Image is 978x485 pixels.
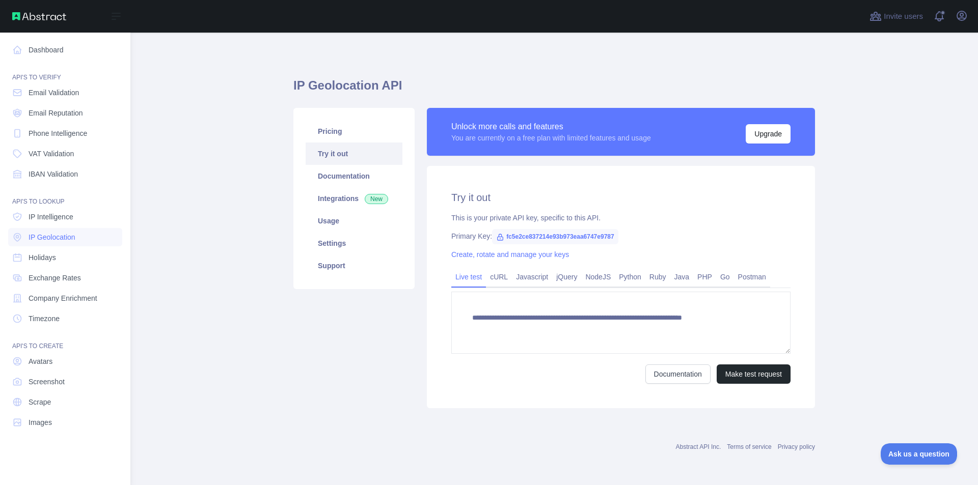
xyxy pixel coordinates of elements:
a: Java [670,269,694,285]
div: You are currently on a free plan with limited features and usage [451,133,651,143]
a: IP Intelligence [8,208,122,226]
a: Scrape [8,393,122,411]
a: Postman [734,269,770,285]
span: Email Reputation [29,108,83,118]
a: Email Reputation [8,104,122,122]
iframe: Toggle Customer Support [881,443,958,465]
span: VAT Validation [29,149,74,159]
a: IBAN Validation [8,165,122,183]
button: Make test request [717,364,791,384]
a: Python [615,269,645,285]
span: New [365,194,388,204]
a: PHP [693,269,716,285]
span: Invite users [884,11,923,22]
a: Exchange Rates [8,269,122,287]
span: Avatars [29,356,52,366]
a: Documentation [645,364,711,384]
a: Terms of service [727,443,771,450]
span: Holidays [29,252,56,263]
a: Avatars [8,352,122,370]
a: IP Geolocation [8,228,122,246]
button: Upgrade [746,124,791,144]
span: Company Enrichment [29,293,97,303]
span: IP Geolocation [29,232,75,242]
a: Images [8,413,122,432]
a: Abstract API Inc. [676,443,721,450]
a: Usage [306,210,402,232]
a: Holidays [8,248,122,267]
div: This is your private API key, specific to this API. [451,213,791,223]
a: Email Validation [8,83,122,102]
a: VAT Validation [8,145,122,163]
span: Email Validation [29,88,79,98]
span: IBAN Validation [29,169,78,179]
a: Support [306,254,402,277]
a: Settings [306,232,402,254]
span: Phone Intelligence [29,128,87,138]
div: API'S TO VERIFY [8,61,122,81]
div: Primary Key: [451,231,791,241]
a: Ruby [645,269,670,285]
span: IP Intelligence [29,212,73,222]
a: NodeJS [581,269,615,285]
span: Timezone [29,313,60,324]
div: API'S TO CREATE [8,330,122,350]
a: Privacy policy [778,443,815,450]
a: Create, rotate and manage your keys [451,250,569,259]
a: Timezone [8,309,122,328]
a: Pricing [306,120,402,142]
a: Go [716,269,734,285]
span: Scrape [29,397,51,407]
h1: IP Geolocation API [293,77,815,102]
div: API'S TO LOOKUP [8,185,122,206]
a: Company Enrichment [8,289,122,307]
span: fc5e2ce837214e93b973eaa6747e9787 [492,229,618,244]
a: Screenshot [8,373,122,391]
a: Live test [451,269,486,285]
a: Try it out [306,142,402,165]
a: Phone Intelligence [8,124,122,142]
div: Unlock more calls and features [451,121,651,133]
a: Documentation [306,165,402,187]
a: Dashboard [8,41,122,59]
span: Screenshot [29,377,65,387]
a: Javascript [512,269,552,285]
a: jQuery [552,269,581,285]
a: cURL [486,269,512,285]
img: Abstract API [12,12,66,20]
span: Exchange Rates [29,273,81,283]
button: Invite users [867,8,925,24]
h2: Try it out [451,190,791,205]
a: Integrations New [306,187,402,210]
span: Images [29,417,52,427]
